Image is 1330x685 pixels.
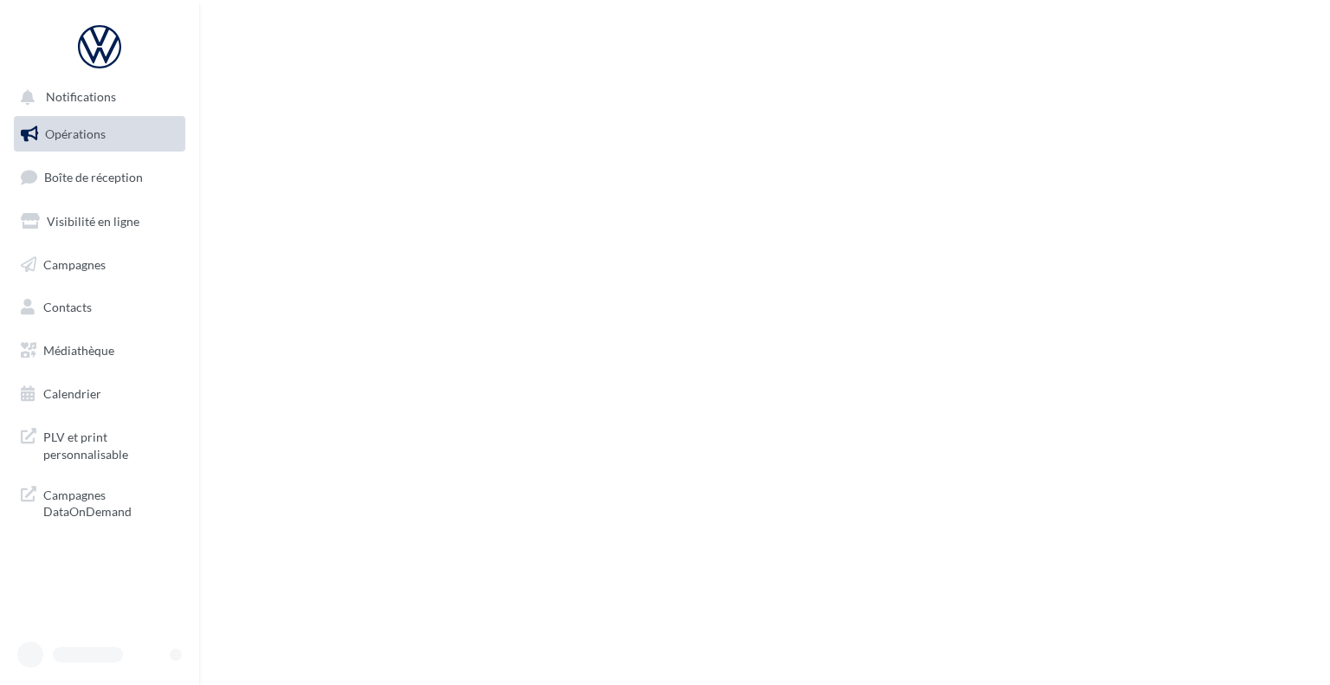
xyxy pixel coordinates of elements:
[10,116,189,152] a: Opérations
[43,483,178,520] span: Campagnes DataOnDemand
[43,256,106,271] span: Campagnes
[10,289,189,326] a: Contacts
[43,300,92,314] span: Contacts
[43,343,114,358] span: Médiathèque
[10,418,189,469] a: PLV et print personnalisable
[10,376,189,412] a: Calendrier
[46,90,116,105] span: Notifications
[44,170,143,184] span: Boîte de réception
[10,204,189,240] a: Visibilité en ligne
[43,425,178,462] span: PLV et print personnalisable
[45,126,106,141] span: Opérations
[10,158,189,196] a: Boîte de réception
[43,386,101,401] span: Calendrier
[10,333,189,369] a: Médiathèque
[10,247,189,283] a: Campagnes
[10,476,189,527] a: Campagnes DataOnDemand
[47,214,139,229] span: Visibilité en ligne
